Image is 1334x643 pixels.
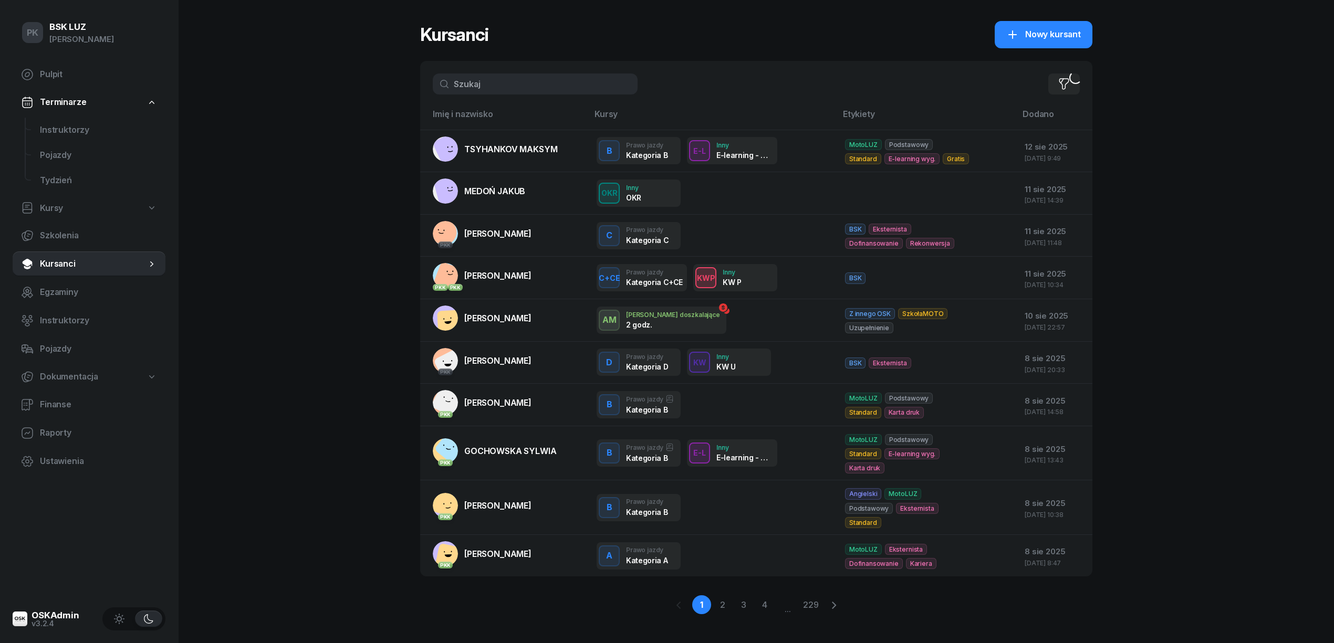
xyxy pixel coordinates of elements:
div: KW U [716,362,736,371]
div: C [602,227,617,245]
div: v3.2.4 [32,620,79,627]
div: [DATE] 14:58 [1025,408,1084,415]
span: Pojazdy [40,342,157,356]
span: [PERSON_NAME] [464,270,531,281]
div: [DATE] 10:34 [1025,281,1084,288]
input: Szukaj [433,73,638,94]
a: Szkolenia [13,223,165,248]
span: Egzaminy [40,286,157,299]
a: PKK[PERSON_NAME] [433,221,531,246]
button: B [599,497,620,518]
span: Podstawowy [885,434,933,445]
span: GOCHOWSKA SYLWIA [464,446,556,456]
div: Prawo jazdy [626,353,668,360]
div: Kategoria D [626,362,668,371]
div: 12 sie 2025 [1025,140,1084,154]
button: B [599,442,620,463]
button: OKR [599,183,620,204]
span: Dofinansowanie [845,558,903,569]
span: Nowy kursant [1025,28,1081,41]
th: Dodano [1016,107,1092,130]
span: Eksternista [896,503,938,514]
button: C+CE [599,267,620,288]
div: Prawo jazdy [626,443,674,451]
span: Raporty [40,426,157,440]
button: D [599,352,620,373]
span: Eksternista [869,357,911,368]
span: MotoLUZ [845,139,882,150]
th: Etykiety [837,107,1016,130]
a: Dokumentacja [13,365,165,389]
span: Kursanci [40,257,147,271]
div: Inny [716,142,771,149]
div: 11 sie 2025 [1025,183,1084,196]
div: PKK [438,411,453,418]
div: KW [689,356,711,369]
div: PKK [438,241,453,248]
a: PKKGOCHOWSKA SYLWIA [433,438,556,463]
span: Standard [845,517,881,528]
a: 229 [801,595,820,614]
a: PKK[PERSON_NAME] [433,348,531,373]
a: Nowy kursant [995,21,1092,48]
span: Uzupełnienie [845,322,893,333]
span: MotoLUZ [845,393,882,404]
span: BSK [845,357,866,368]
a: 4 [755,595,774,614]
span: Gratis [943,153,969,164]
div: PKK [438,368,453,375]
button: KWP [695,267,716,288]
div: PKK [438,459,453,466]
span: Kariera [906,558,936,569]
span: Szkolenia [40,229,157,243]
div: C+CE [595,271,624,284]
span: Dofinansowanie [845,238,903,249]
button: KW [689,352,710,373]
span: Karta druk [845,462,884,473]
div: [DATE] 14:39 [1025,197,1084,204]
div: E-learning - 90 dni [716,151,771,160]
div: [DATE] 11:48 [1025,239,1084,246]
div: A [602,547,617,565]
div: [DATE] 13:43 [1025,457,1084,463]
button: E-L [689,140,710,161]
div: [DATE] 22:57 [1025,324,1084,331]
div: Inny [723,269,742,276]
a: Instruktorzy [32,118,165,143]
span: [PERSON_NAME] [464,355,531,366]
div: 8 sie 2025 [1025,352,1084,365]
span: MEDOŃ JAKUB [464,186,525,196]
span: BSK [845,224,866,235]
button: B [599,394,620,415]
a: PKK[PERSON_NAME] [433,390,531,415]
div: Kategoria B [626,151,668,160]
span: ... [776,595,799,615]
span: Standard [845,153,881,164]
div: [PERSON_NAME] [49,33,114,46]
th: Imię i nazwisko [420,107,588,130]
div: B [602,142,617,160]
span: E-learning wyg. [884,153,940,164]
div: Prawo jazdy [626,546,668,553]
button: A [599,545,620,566]
div: Inny [716,353,736,360]
div: B [602,499,617,516]
div: E-L [689,446,710,459]
a: PKK[PERSON_NAME] [433,493,531,518]
img: logo-xs@2x.png [13,612,27,626]
span: Z innego OSK [845,308,895,319]
button: AM [599,310,620,331]
span: [PERSON_NAME] [464,313,531,323]
div: OSKAdmin [32,611,79,620]
span: Instruktorzy [40,123,157,137]
span: [PERSON_NAME] [464,500,531,511]
span: [PERSON_NAME] [464,228,531,239]
span: MotoLUZ [884,488,921,499]
button: C [599,225,620,246]
a: PKKPKK[PERSON_NAME] [433,263,531,288]
div: 11 sie 2025 [1025,267,1084,281]
div: [DATE] 9:49 [1025,155,1084,162]
div: Kategoria C [626,236,669,245]
div: 8 sie 2025 [1025,497,1084,510]
div: E-L [689,144,710,157]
